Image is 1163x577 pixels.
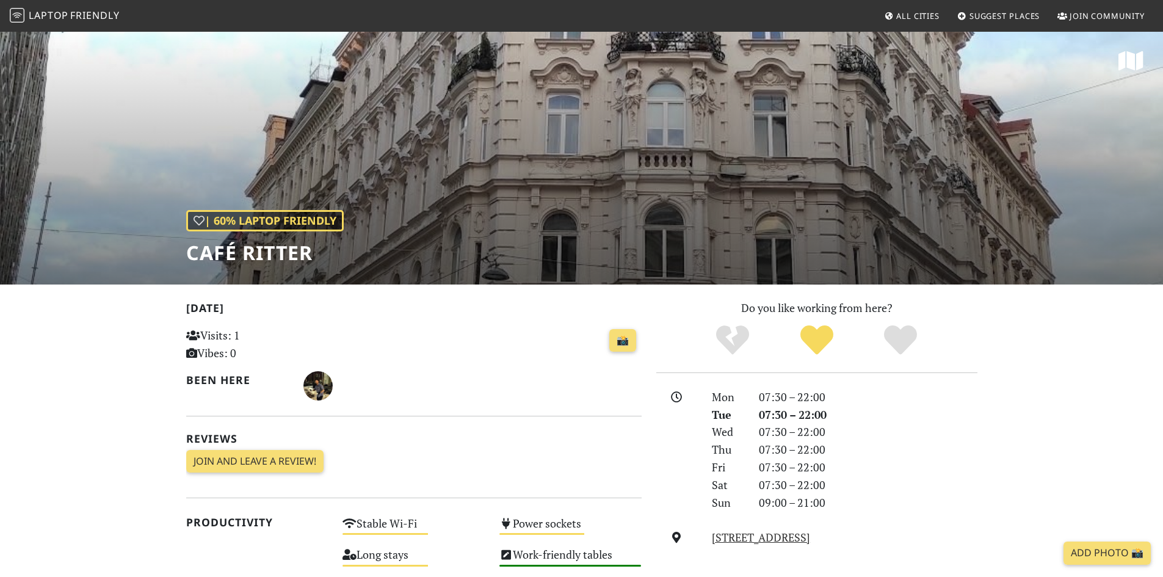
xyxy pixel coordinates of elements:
a: [STREET_ADDRESS] [712,530,810,545]
a: Add Photo 📸 [1063,542,1151,565]
div: Definitely! [858,324,943,357]
div: Stable Wi-Fi [335,513,492,545]
div: Yes [775,324,859,357]
div: No [690,324,775,357]
span: Nigel Earnshaw [303,377,333,392]
img: 2376-nigel.jpg [303,371,333,401]
div: Sun [705,494,751,512]
div: Tue [705,406,751,424]
div: 07:30 – 22:00 [752,441,985,459]
h2: [DATE] [186,302,642,319]
div: Thu [705,441,751,459]
span: Laptop [29,9,68,22]
h2: Productivity [186,516,328,529]
div: Wed [705,423,751,441]
p: Do you like working from here? [656,299,977,317]
a: Suggest Places [952,5,1045,27]
div: Fri [705,459,751,476]
a: Join Community [1052,5,1150,27]
img: LaptopFriendly [10,8,24,23]
a: LaptopFriendly LaptopFriendly [10,5,120,27]
p: Visits: 1 Vibes: 0 [186,327,328,362]
span: Suggest Places [969,10,1040,21]
h2: Been here [186,374,289,386]
div: Power sockets [492,513,649,545]
a: Join and leave a review! [186,450,324,473]
div: 07:30 – 22:00 [752,459,985,476]
h2: Reviews [186,432,642,445]
div: 07:30 – 22:00 [752,423,985,441]
div: 07:30 – 22:00 [752,388,985,406]
div: | 60% Laptop Friendly [186,210,344,231]
div: 09:00 – 21:00 [752,494,985,512]
span: Join Community [1070,10,1145,21]
div: 07:30 – 22:00 [752,406,985,424]
div: Sat [705,476,751,494]
a: All Cities [879,5,944,27]
span: All Cities [896,10,940,21]
div: Long stays [335,545,492,576]
h1: Café Ritter [186,241,344,264]
div: Mon [705,388,751,406]
div: Work-friendly tables [492,545,649,576]
a: 📸 [609,329,636,352]
span: Friendly [70,9,119,22]
div: 07:30 – 22:00 [752,476,985,494]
